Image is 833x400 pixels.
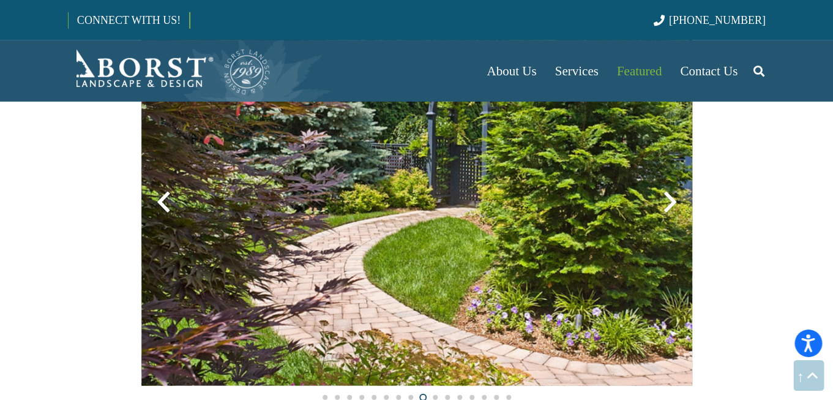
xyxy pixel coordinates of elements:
[680,64,738,78] span: Contact Us
[617,64,662,78] span: Featured
[671,40,747,102] a: Contact Us
[669,14,766,26] span: [PHONE_NUMBER]
[555,64,598,78] span: Services
[68,47,271,96] a: Borst-Logo
[487,64,536,78] span: About Us
[608,40,671,102] a: Featured
[747,56,771,86] a: Search
[477,40,545,102] a: About Us
[141,18,692,386] img: best backyard landscape design company in Bergen County, New Jersey
[793,360,824,391] a: Back to top
[545,40,607,102] a: Services
[653,14,765,26] a: [PHONE_NUMBER]
[69,6,189,35] a: CONNECT WITH US!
